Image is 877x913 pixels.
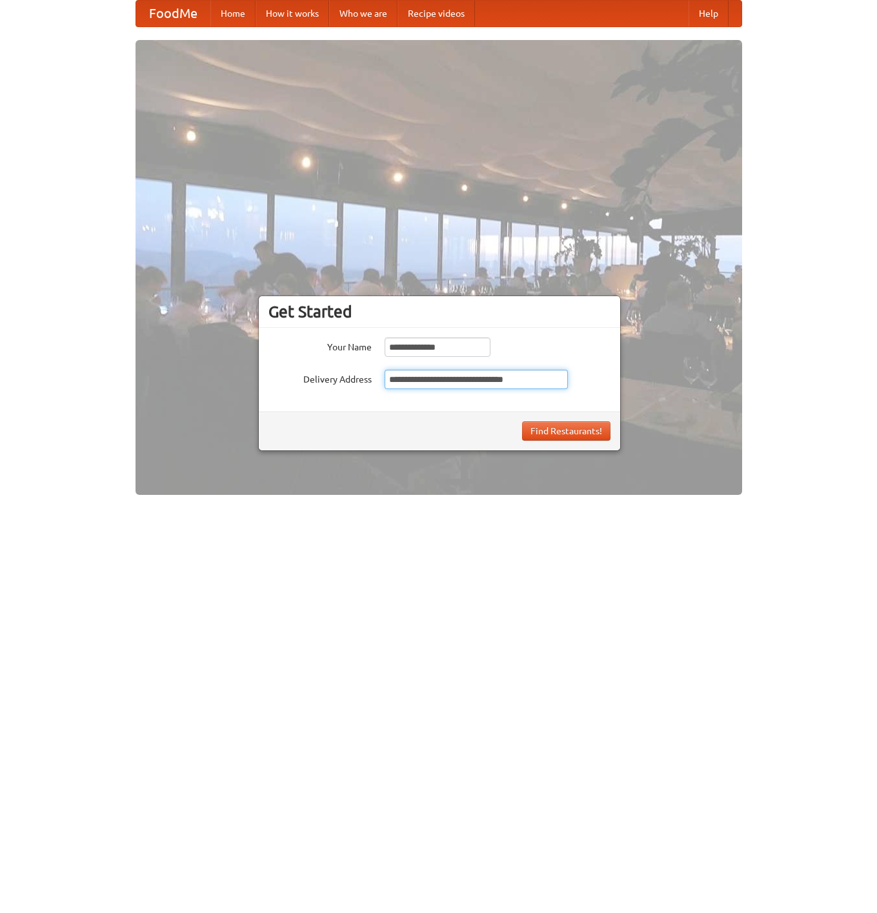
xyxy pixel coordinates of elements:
a: Who we are [329,1,398,26]
label: Your Name [268,337,372,354]
a: Help [689,1,729,26]
label: Delivery Address [268,370,372,386]
a: Home [210,1,256,26]
a: How it works [256,1,329,26]
h3: Get Started [268,302,610,321]
a: FoodMe [136,1,210,26]
a: Recipe videos [398,1,475,26]
button: Find Restaurants! [522,421,610,441]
